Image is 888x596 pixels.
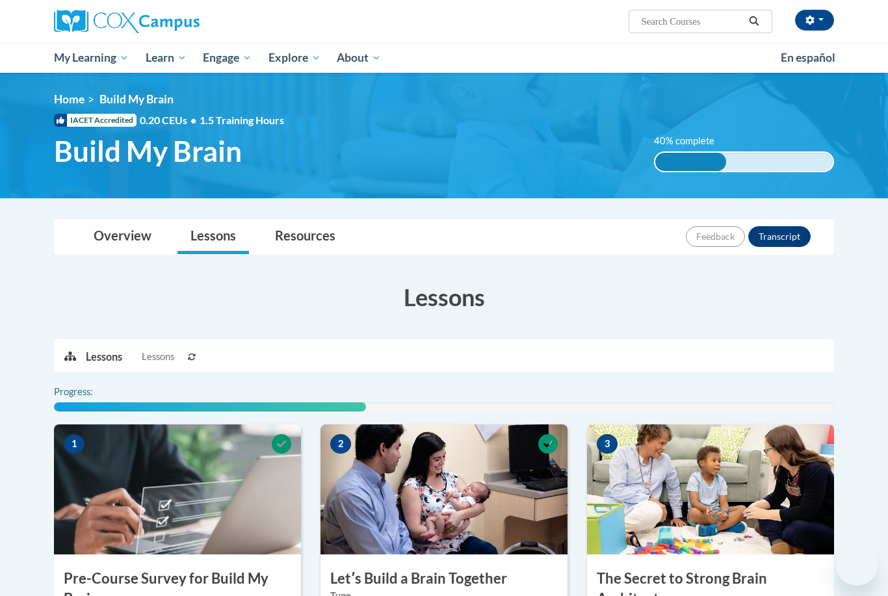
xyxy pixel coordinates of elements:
[640,14,744,29] input: Search Courses
[54,92,85,106] a: Home
[54,385,129,399] label: Progress:
[655,153,726,171] div: 40% complete
[146,50,187,66] span: Learn
[329,43,390,73] a: About
[260,43,329,73] a: Explore
[54,50,129,66] span: My Learning
[194,43,260,73] a: Engage
[597,434,618,454] span: 3
[99,92,174,106] span: Build My Brain
[54,114,137,127] span: IACET Accredited
[262,220,348,254] a: Resources
[748,226,811,247] button: Transcript
[190,114,196,126] span: •
[795,10,834,31] button: Account Settings
[54,424,301,554] img: Course Image
[54,134,242,168] span: Build My Brain
[772,44,844,71] a: En español
[200,114,284,126] span: 1.5 Training Hours
[142,350,174,364] span: Lessons
[86,350,122,364] p: Lessons
[744,14,764,29] button: Search
[203,50,252,66] span: Engage
[330,434,351,454] span: 2
[337,50,381,66] span: About
[81,220,164,254] a: Overview
[320,569,568,589] h3: Letʹs Build a Brain Together
[54,10,200,33] img: Cox Campus
[686,226,745,247] button: Feedback
[781,51,835,64] span: En español
[268,50,320,66] span: Explore
[140,113,200,127] span: 0.20 CEUs
[836,544,878,586] iframe: Button to launch messaging window
[46,43,137,73] a: My Learning
[654,134,729,148] label: 40% complete
[64,434,85,454] span: 1
[177,220,249,254] a: Lessons
[54,10,301,33] a: Cox Campus
[137,43,195,73] a: Learn
[54,281,834,313] h3: Lessons
[320,424,568,554] img: Course Image
[34,43,854,73] div: Main menu
[587,424,834,554] img: Course Image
